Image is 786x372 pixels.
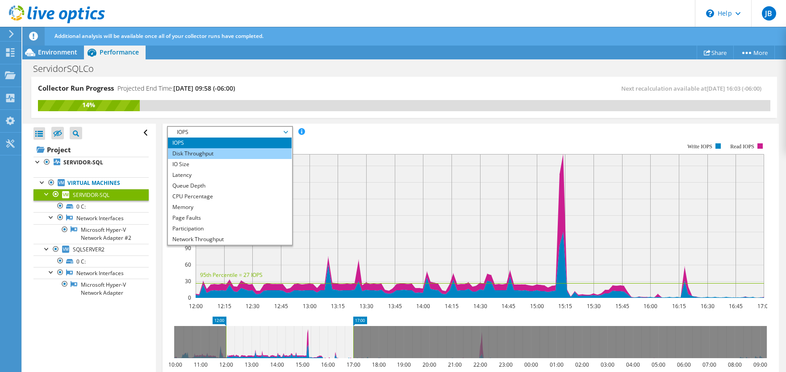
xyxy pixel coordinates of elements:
[168,159,292,170] li: IO Size
[73,191,109,199] span: SERVIDOR-SQL
[219,361,233,368] text: 12:00
[296,361,309,368] text: 15:00
[194,361,208,368] text: 11:00
[217,302,231,310] text: 12:15
[733,46,775,59] a: More
[502,302,515,310] text: 14:45
[615,302,629,310] text: 15:45
[270,361,284,368] text: 14:00
[575,361,589,368] text: 02:00
[33,279,149,298] a: Microsoft Hyper-V Network Adapter
[168,361,182,368] text: 10:00
[33,142,149,157] a: Project
[33,177,149,189] a: Virtual Machines
[200,271,263,279] text: 95th Percentile = 27 IOPS
[168,180,292,191] li: Queue Depth
[499,361,513,368] text: 23:00
[33,157,149,168] a: SERVIDOR-SQL
[558,302,572,310] text: 15:15
[728,361,742,368] text: 08:00
[38,48,77,56] span: Environment
[168,170,292,180] li: Latency
[100,48,139,56] span: Performance
[303,302,317,310] text: 13:00
[33,267,149,279] a: Network Interfaces
[63,159,103,166] b: SERVIDOR-SQL
[245,361,259,368] text: 13:00
[731,143,755,150] text: Read IOPS
[173,84,235,92] span: [DATE] 09:58 (-06:00)
[473,361,487,368] text: 22:00
[321,361,335,368] text: 16:00
[168,213,292,223] li: Page Faults
[701,302,715,310] text: 16:30
[422,361,436,368] text: 20:00
[416,302,430,310] text: 14:00
[168,202,292,213] li: Memory
[117,84,235,93] h4: Projected End Time:
[601,361,615,368] text: 03:00
[530,302,544,310] text: 15:00
[33,212,149,224] a: Network Interfaces
[687,143,712,150] text: Write IOPS
[33,255,149,267] a: 0 C:
[168,191,292,202] li: CPU Percentage
[702,361,716,368] text: 07:00
[168,223,292,234] li: Participation
[347,361,360,368] text: 17:00
[652,361,665,368] text: 05:00
[397,361,411,368] text: 19:00
[388,302,402,310] text: 13:45
[246,302,259,310] text: 12:30
[33,201,149,212] a: 0 C:
[73,246,105,253] span: SQLSERVER2
[33,224,149,244] a: Microsoft Hyper-V Network Adapter #2
[550,361,564,368] text: 01:00
[360,302,373,310] text: 13:30
[473,302,487,310] text: 14:30
[729,302,743,310] text: 16:45
[621,84,766,92] span: Next recalculation available at
[33,244,149,255] a: SQLSERVER2
[524,361,538,368] text: 00:00
[706,9,714,17] svg: \n
[762,6,776,21] span: JB
[29,64,108,74] h1: ServidorSQLCo
[372,361,386,368] text: 18:00
[445,302,459,310] text: 14:15
[33,189,149,201] a: SERVIDOR-SQL
[185,261,191,268] text: 60
[644,302,657,310] text: 16:00
[672,302,686,310] text: 16:15
[677,361,691,368] text: 06:00
[185,277,191,285] text: 30
[707,84,761,92] span: [DATE] 16:03 (-06:00)
[626,361,640,368] text: 04:00
[54,32,263,40] span: Additional analysis will be available once all of your collector runs have completed.
[168,138,292,148] li: IOPS
[168,148,292,159] li: Disk Throughput
[274,302,288,310] text: 12:45
[697,46,734,59] a: Share
[172,127,287,138] span: IOPS
[188,294,191,301] text: 0
[753,361,767,368] text: 09:00
[168,234,292,245] li: Network Throughput
[185,244,191,252] text: 90
[757,302,771,310] text: 17:00
[587,302,601,310] text: 15:30
[448,361,462,368] text: 21:00
[331,302,345,310] text: 13:15
[38,100,140,110] div: 14%
[189,302,203,310] text: 12:00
